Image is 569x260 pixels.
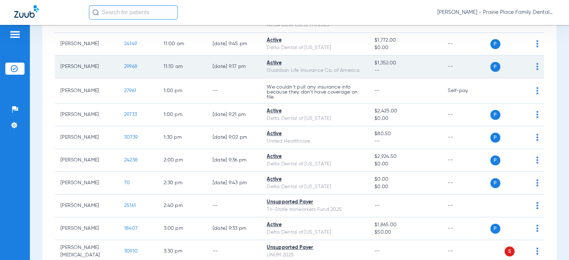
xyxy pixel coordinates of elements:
td: Self-pay [442,78,490,104]
div: Active [267,153,363,160]
img: group-dot-blue.svg [536,63,538,70]
div: Guardian Life Insurance Co. of America [267,67,363,74]
span: $0.00 [374,44,436,52]
td: [DATE] 9:45 PM [207,33,261,55]
img: group-dot-blue.svg [536,87,538,94]
td: [DATE] 9:43 PM [207,172,261,195]
span: $50.00 [374,229,436,236]
span: 70 [124,180,130,185]
td: [PERSON_NAME] [55,78,118,104]
span: $0.00 [374,115,436,122]
span: P [490,155,500,165]
td: 11:00 AM [158,33,207,55]
img: group-dot-blue.svg [536,202,538,209]
span: $2,425.00 [374,107,436,115]
td: -- [207,78,261,104]
div: Active [267,59,363,67]
img: group-dot-blue.svg [536,111,538,118]
span: $1,865.00 [374,221,436,229]
div: Unsupported Payer [267,244,363,251]
div: UNUM 2025 [267,251,363,259]
span: -- [374,67,436,74]
img: Zuub Logo [14,5,39,18]
span: P [490,39,500,49]
td: -- [442,217,490,240]
span: 18407 [124,226,138,231]
td: 2:30 PM [158,172,207,195]
span: 27961 [124,88,136,93]
span: P [490,62,500,72]
td: -- [207,195,261,217]
span: 29733 [124,112,137,117]
td: 2:00 PM [158,149,207,172]
div: Delta Dental of [US_STATE] [267,44,363,52]
span: S [505,246,515,256]
div: Active [267,107,363,115]
span: $1,772.00 [374,37,436,44]
td: -- [442,195,490,217]
span: -- [374,249,380,254]
td: 2:40 PM [158,195,207,217]
span: $0.00 [374,160,436,168]
img: hamburger-icon [9,30,21,39]
td: 1:30 PM [158,126,207,149]
span: 24238 [124,158,138,163]
div: Delta Dental of [US_STATE] [267,115,363,122]
td: -- [442,55,490,78]
td: 11:10 AM [158,55,207,78]
div: Delta Dental of [US_STATE] [267,160,363,168]
span: [PERSON_NAME] - Prairie Place Family Dental [437,9,555,16]
td: -- [442,172,490,195]
td: [PERSON_NAME] [55,33,118,55]
td: [DATE] 9:17 PM [207,55,261,78]
div: Active [267,221,363,229]
td: 1:00 PM [158,78,207,104]
img: group-dot-blue.svg [536,156,538,164]
td: [DATE] 9:36 PM [207,149,261,172]
div: Tri-State Ironworkers Fund 2025 [267,206,363,213]
span: P [490,110,500,120]
span: $2,924.50 [374,153,436,160]
div: Active [267,130,363,138]
td: [PERSON_NAME] [55,55,118,78]
span: 30739 [124,135,138,140]
td: 3:00 PM [158,217,207,240]
td: [DATE] 9:33 PM [207,217,261,240]
td: -- [442,33,490,55]
td: 1:00 PM [158,104,207,126]
span: $0.00 [374,183,436,191]
div: United Healthcare [267,138,363,145]
div: Active [267,37,363,44]
span: 24149 [124,41,137,46]
span: 29968 [124,64,137,69]
td: [PERSON_NAME] [55,195,118,217]
span: $1,352.00 [374,59,436,67]
td: [PERSON_NAME] [55,217,118,240]
span: -- [374,203,380,208]
img: group-dot-blue.svg [536,134,538,141]
td: -- [442,104,490,126]
div: Delta Dental of [US_STATE] [267,183,363,191]
div: Delta Dental of [US_STATE] [267,229,363,236]
td: [PERSON_NAME] [55,172,118,195]
img: group-dot-blue.svg [536,40,538,47]
div: NECA IBEW Local 176 2025 [267,21,363,29]
div: Unsupported Payer [267,198,363,206]
span: P [490,133,500,143]
span: P [490,224,500,234]
td: [DATE] 9:02 PM [207,126,261,149]
td: [PERSON_NAME] [55,149,118,172]
img: Search Icon [92,9,99,16]
img: group-dot-blue.svg [536,179,538,186]
img: group-dot-blue.svg [536,225,538,232]
span: -- [374,138,436,145]
p: We couldn’t pull any insurance info because they don’t have coverage on file. [267,85,363,100]
span: 25161 [124,203,136,208]
td: [DATE] 9:21 PM [207,104,261,126]
td: [PERSON_NAME] [55,126,118,149]
span: $80.50 [374,130,436,138]
div: Active [267,176,363,183]
input: Search for patients [89,5,178,20]
span: P [490,178,500,188]
td: [PERSON_NAME] [55,104,118,126]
